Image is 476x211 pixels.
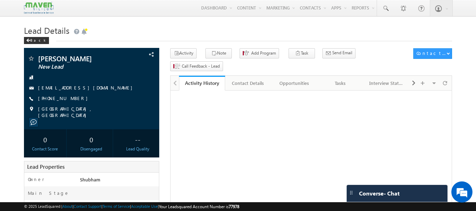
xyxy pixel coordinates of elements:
[277,79,311,87] div: Opportunities
[72,146,111,152] div: Disengaged
[229,204,239,209] span: 77978
[26,146,65,152] div: Contact Score
[271,76,317,91] a: Opportunities
[413,48,452,59] button: Contact Actions
[24,2,54,14] img: Custom Logo
[118,133,157,146] div: --
[74,204,101,209] a: Contact Support
[38,106,147,118] span: [GEOGRAPHIC_DATA], [GEOGRAPHIC_DATA]
[62,204,73,209] a: About
[131,204,158,209] a: Acceptable Use
[317,76,364,91] a: Tasks
[364,76,410,91] a: Interview Status
[103,204,130,209] a: Terms of Service
[205,48,232,58] button: Note
[27,163,64,170] span: Lead Properties
[332,50,352,56] span: Send Email
[182,63,220,69] span: Call Feedback - Lead
[179,76,225,91] a: Activity History
[225,76,271,91] a: Contact Details
[240,48,279,58] button: Add Program
[323,79,357,87] div: Tasks
[170,61,223,72] button: Call Feedback - Lead
[24,203,239,210] span: © 2025 LeadSquared | | | | |
[322,48,356,58] button: Send Email
[72,133,111,146] div: 0
[170,48,197,58] button: Activity
[24,25,69,36] span: Lead Details
[24,37,52,43] a: Back
[348,190,354,196] img: carter-drag
[26,133,65,146] div: 0
[38,95,91,102] span: [PHONE_NUMBER]
[231,79,265,87] div: Contact Details
[28,190,69,196] label: Main Stage
[359,190,400,197] span: Converse - Chat
[28,176,44,182] label: Owner
[369,79,403,87] div: Interview Status
[416,50,446,56] div: Contact Actions
[38,63,122,70] span: New Lead
[80,176,100,182] span: Shubham
[38,85,136,91] a: [EMAIL_ADDRESS][DOMAIN_NAME]
[38,55,122,62] span: [PERSON_NAME]
[289,48,315,58] button: Task
[251,50,276,56] span: Add Program
[184,80,220,86] div: Activity History
[24,37,49,44] div: Back
[159,204,239,209] span: Your Leadsquared Account Number is
[118,146,157,152] div: Lead Quality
